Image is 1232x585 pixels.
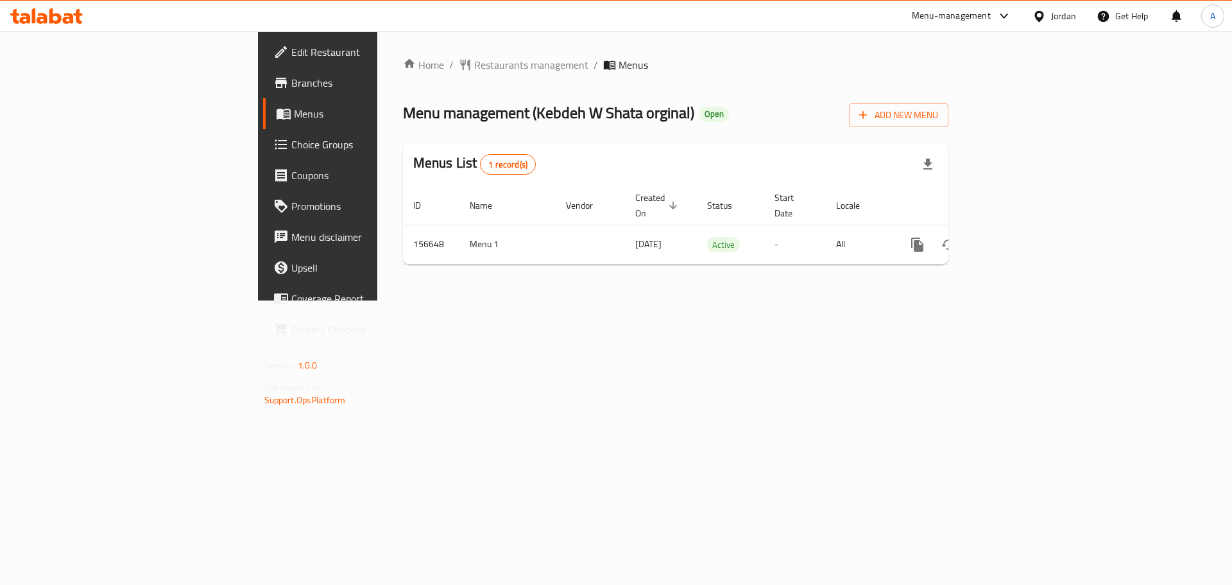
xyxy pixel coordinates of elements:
[403,98,694,127] span: Menu management ( Kebdeh W Shata orginal )
[933,229,964,260] button: Change Status
[470,198,509,213] span: Name
[291,291,454,306] span: Coverage Report
[594,57,598,73] li: /
[566,198,610,213] span: Vendor
[264,357,296,374] span: Version:
[635,236,662,252] span: [DATE]
[298,357,318,374] span: 1.0.0
[826,225,892,264] td: All
[892,186,1036,225] th: Actions
[635,190,681,221] span: Created On
[1210,9,1215,23] span: A
[263,314,464,345] a: Grocery Checklist
[263,98,464,129] a: Menus
[699,107,729,122] div: Open
[403,57,949,73] nav: breadcrumb
[264,379,323,396] span: Get support on:
[912,8,991,24] div: Menu-management
[413,198,438,213] span: ID
[263,67,464,98] a: Branches
[480,154,536,175] div: Total records count
[764,225,826,264] td: -
[263,160,464,191] a: Coupons
[774,190,810,221] span: Start Date
[263,129,464,160] a: Choice Groups
[291,137,454,152] span: Choice Groups
[699,109,729,119] span: Open
[291,229,454,245] span: Menu disclaimer
[459,57,588,73] a: Restaurants management
[481,159,535,171] span: 1 record(s)
[294,106,454,121] span: Menus
[707,198,749,213] span: Status
[291,322,454,337] span: Grocery Checklist
[291,198,454,214] span: Promotions
[263,252,464,283] a: Upsell
[263,191,464,222] a: Promotions
[413,153,536,175] h2: Menus List
[459,225,556,264] td: Menu 1
[263,37,464,67] a: Edit Restaurant
[1051,9,1076,23] div: Jordan
[264,392,346,408] a: Support.OpsPlatform
[291,168,454,183] span: Coupons
[707,238,740,252] span: Active
[619,57,648,73] span: Menus
[849,103,948,127] button: Add New Menu
[291,260,454,275] span: Upsell
[291,44,454,60] span: Edit Restaurant
[403,186,1036,265] table: enhanced table
[263,222,464,252] a: Menu disclaimer
[902,229,933,260] button: more
[859,107,938,123] span: Add New Menu
[836,198,877,213] span: Locale
[291,75,454,91] span: Branches
[263,283,464,314] a: Coverage Report
[912,149,943,180] div: Export file
[474,57,588,73] span: Restaurants management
